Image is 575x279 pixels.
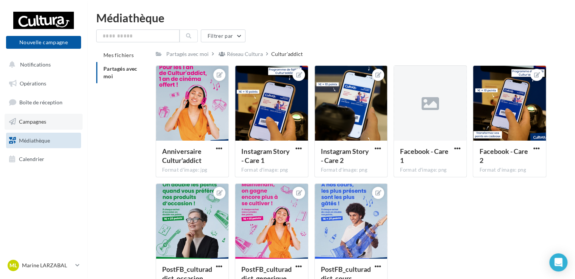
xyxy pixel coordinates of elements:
[321,167,381,174] div: Format d'image: png
[103,65,137,79] span: Partagés avec moi
[5,114,83,130] a: Campagnes
[400,167,460,174] div: Format d'image: png
[19,137,50,143] span: Médiathèque
[96,12,566,23] div: Médiathèque
[479,147,528,164] span: Facebook - Care 2
[6,258,81,273] a: ML Marine LARZABAL
[166,50,209,58] div: Partagés avec moi
[227,50,263,58] div: Réseau Cultura
[400,147,448,164] span: Facebook - Care 1
[20,80,46,87] span: Opérations
[321,147,369,164] span: Instagram Story - Care 2
[5,133,83,149] a: Médiathèque
[201,29,245,42] button: Filtrer par
[241,167,302,174] div: Format d'image: png
[5,76,83,91] a: Opérations
[271,50,303,58] div: Cultur'addict
[19,99,62,105] span: Boîte de réception
[5,94,83,110] a: Boîte de réception
[6,36,81,49] button: Nouvelle campagne
[103,52,134,58] span: Mes fichiers
[5,57,80,73] button: Notifications
[549,253,567,271] div: Open Intercom Messenger
[479,167,539,174] div: Format d'image: png
[9,262,17,269] span: ML
[19,118,46,125] span: Campagnes
[22,262,72,269] p: Marine LARZABAL
[162,147,202,164] span: Anniversaire Cultur'addict
[162,167,222,174] div: Format d'image: jpg
[20,61,51,68] span: Notifications
[241,147,289,164] span: Instagram Story - Care 1
[5,151,83,167] a: Calendrier
[19,156,44,162] span: Calendrier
